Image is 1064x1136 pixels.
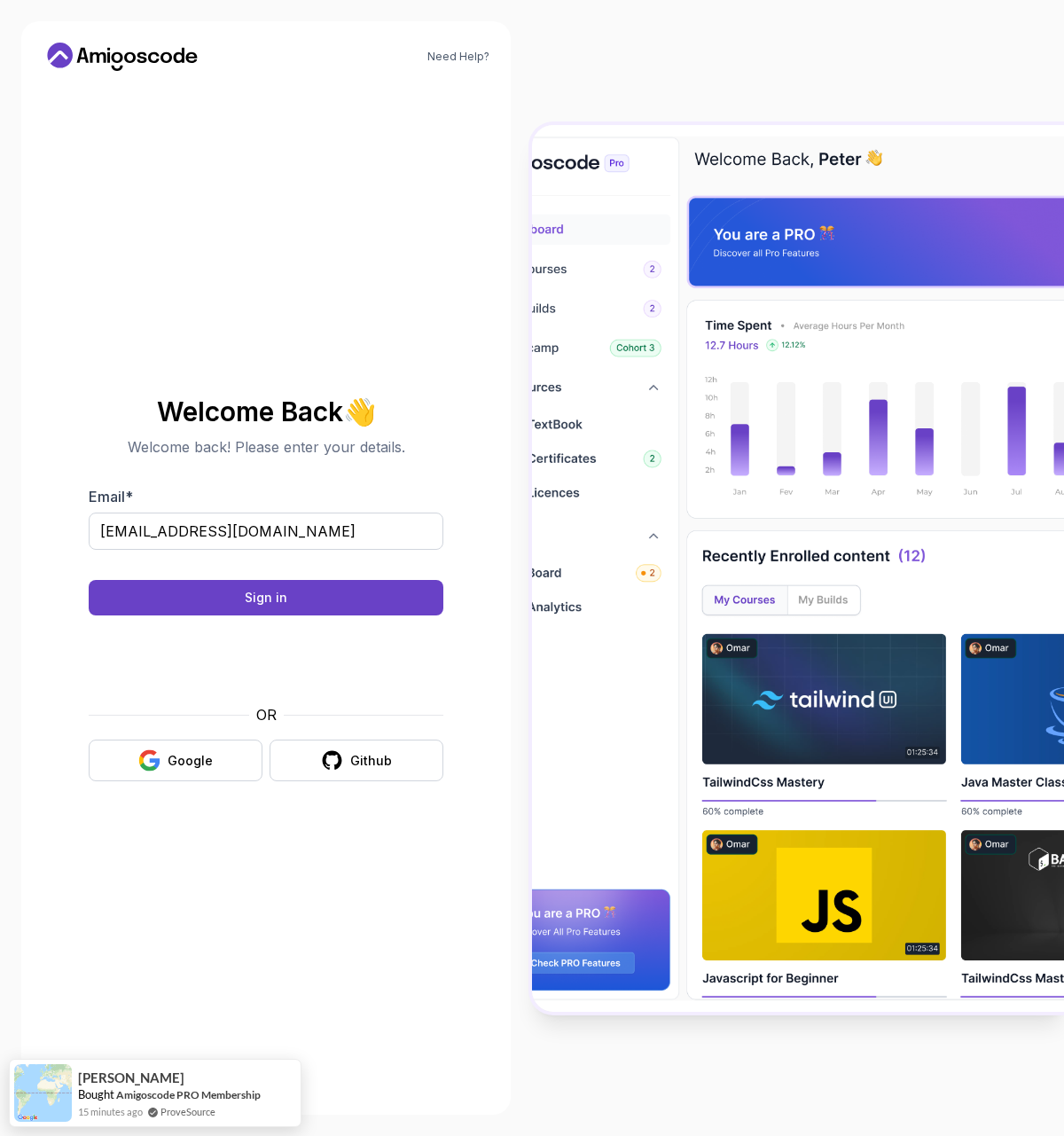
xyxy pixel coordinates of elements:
[89,740,262,781] button: Google
[89,488,133,505] label: Email *
[89,436,443,458] p: Welcome back! Please enter your details.
[89,513,443,550] input: Enter your email
[350,752,392,770] div: Github
[427,50,489,64] a: Need Help?
[78,1087,114,1101] span: Bought
[532,125,1064,1012] img: Amigoscode Dashboard
[245,589,287,607] div: Sign in
[256,704,277,725] p: OR
[89,397,443,426] h2: Welcome Back
[168,752,213,770] div: Google
[78,1070,184,1085] span: [PERSON_NAME]
[116,1088,261,1101] a: Amigoscode PRO Membership
[160,1104,215,1119] a: ProveSource
[89,580,443,615] button: Sign in
[340,391,382,432] span: 👋
[270,740,443,781] button: Github
[43,43,202,71] a: Home link
[14,1064,72,1122] img: provesource social proof notification image
[78,1104,143,1119] span: 15 minutes ago
[132,626,400,693] iframe: Widget containing checkbox for hCaptcha security challenge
